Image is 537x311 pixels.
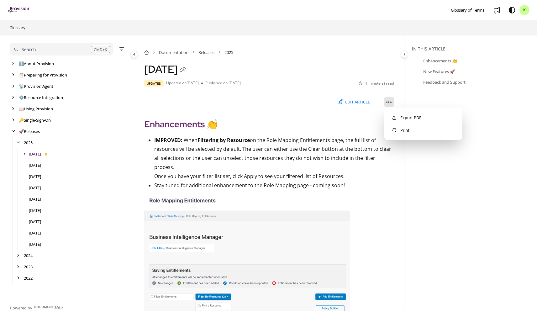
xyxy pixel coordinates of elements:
[15,275,21,281] div: arrow
[19,95,24,100] span: ⚙️
[19,83,53,89] a: Provision Agent
[130,50,138,58] button: Category toggle
[198,49,214,55] a: Releases
[29,162,41,168] a: August 2025
[10,129,16,134] div: arrow
[29,151,41,157] a: September 2025
[15,253,21,259] div: arrow
[29,241,41,247] a: January 2025
[8,7,30,13] img: brand logo
[10,305,32,311] span: Powered by
[19,106,53,112] a: Using Provision
[24,275,33,281] a: 2022
[29,185,41,191] a: June 2025
[24,264,33,270] a: 2023
[15,140,21,146] div: arrow
[91,46,110,53] div: CMD+K
[523,7,526,13] span: K
[19,117,51,123] a: Single-Sign-On
[10,61,16,67] div: arrow
[144,49,149,55] a: Home
[19,129,24,134] span: 🚀
[166,80,201,87] li: Updated on [DATE]
[10,303,63,311] a: Powered by Document360 - opens in a new tab
[29,196,41,202] a: May 2025
[492,5,502,15] a: Whats new
[387,111,460,124] button: Export PDF
[118,45,125,53] button: Filter
[19,94,63,101] a: Resource Integration
[423,79,466,85] a: Feedback and Support
[10,117,16,123] div: arrow
[359,81,394,87] li: 1 minute(s) read
[29,173,41,180] a: July 2025
[19,61,24,66] span: ℹ️
[29,219,41,225] a: March 2025
[10,83,16,89] div: arrow
[519,5,529,15] button: K
[451,7,484,13] span: Glossary of Terms
[201,80,241,87] li: Published on [DATE]
[10,106,16,112] div: arrow
[29,230,41,236] a: February 2025
[144,80,164,87] span: Updated
[154,172,394,181] p: Once you have your filter list set, click Apply to see your filtered list of Resources.
[507,5,517,15] button: Theme options
[178,65,188,75] button: Copy link of September 2025
[19,117,24,123] span: 🔑
[154,181,394,190] p: Stay tuned for additional enhancement to the Role Mapping page - coming soon!
[19,106,24,112] span: 📖
[19,128,40,134] a: Releases
[387,124,460,136] button: Print
[29,207,41,213] a: April 2025
[10,43,113,55] button: Search
[19,61,54,67] a: About Provision
[19,72,24,78] span: 📋
[24,140,33,146] a: 2025
[19,72,67,78] a: Preparing for Provision
[154,136,394,172] p: When on the Role Mapping Entitlements page, the full list of resources will be selected by defaul...
[10,95,16,101] div: arrow
[9,24,26,31] a: Glossary
[334,97,374,107] button: Edit article
[423,68,455,75] a: New Features 🚀
[384,97,394,107] button: Article more options
[22,46,36,53] div: Search
[401,50,408,58] button: Category toggle
[19,83,24,89] span: 📡
[144,63,188,75] h1: [DATE]
[15,264,21,270] div: arrow
[423,58,457,64] a: Enhancements 👏
[224,49,233,55] span: 2025
[412,45,534,52] div: In this article
[154,137,182,144] strong: IMPROVED:
[34,306,63,309] img: Document360
[10,72,16,78] div: arrow
[8,7,30,14] a: Project logo
[144,118,218,130] strong: Enhancements 👏
[24,252,33,259] a: 2024
[159,49,188,55] a: Documentation
[197,137,250,144] strong: Filtering by Resource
